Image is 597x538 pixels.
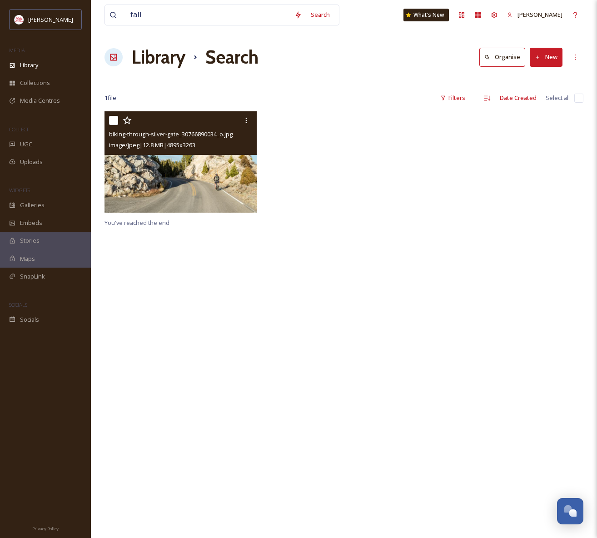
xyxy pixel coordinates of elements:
span: [PERSON_NAME] [517,10,562,19]
span: WIDGETS [9,187,30,194]
span: COLLECT [9,126,29,133]
a: What's New [403,9,449,21]
a: Organise [479,48,530,66]
span: Socials [20,315,39,324]
a: [PERSON_NAME] [502,6,567,24]
span: Privacy Policy [32,526,59,532]
img: images%20(1).png [15,15,24,24]
span: Select all [546,94,570,102]
span: 1 file [104,94,116,102]
span: biking-through-silver-gate_30766890034_o.jpg [109,130,233,138]
button: New [530,48,562,66]
span: Embeds [20,219,42,227]
div: Date Created [495,89,541,107]
div: Search [306,6,334,24]
span: Media Centres [20,96,60,105]
span: You've reached the end [104,219,169,227]
span: Stories [20,236,40,245]
span: Collections [20,79,50,87]
span: Library [20,61,38,70]
span: Maps [20,254,35,263]
span: SOCIALS [9,301,27,308]
span: image/jpeg | 12.8 MB | 4895 x 3263 [109,141,195,149]
span: [PERSON_NAME] [28,15,73,24]
span: Uploads [20,158,43,166]
input: Search your library [126,5,290,25]
span: MEDIA [9,47,25,54]
span: Galleries [20,201,45,209]
button: Organise [479,48,525,66]
span: SnapLink [20,272,45,281]
img: biking-through-silver-gate_30766890034_o.jpg [104,111,257,213]
a: Privacy Policy [32,523,59,533]
a: Library [132,44,185,71]
span: UGC [20,140,32,149]
h1: Search [205,44,259,71]
div: Filters [436,89,470,107]
button: Open Chat [557,498,583,524]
